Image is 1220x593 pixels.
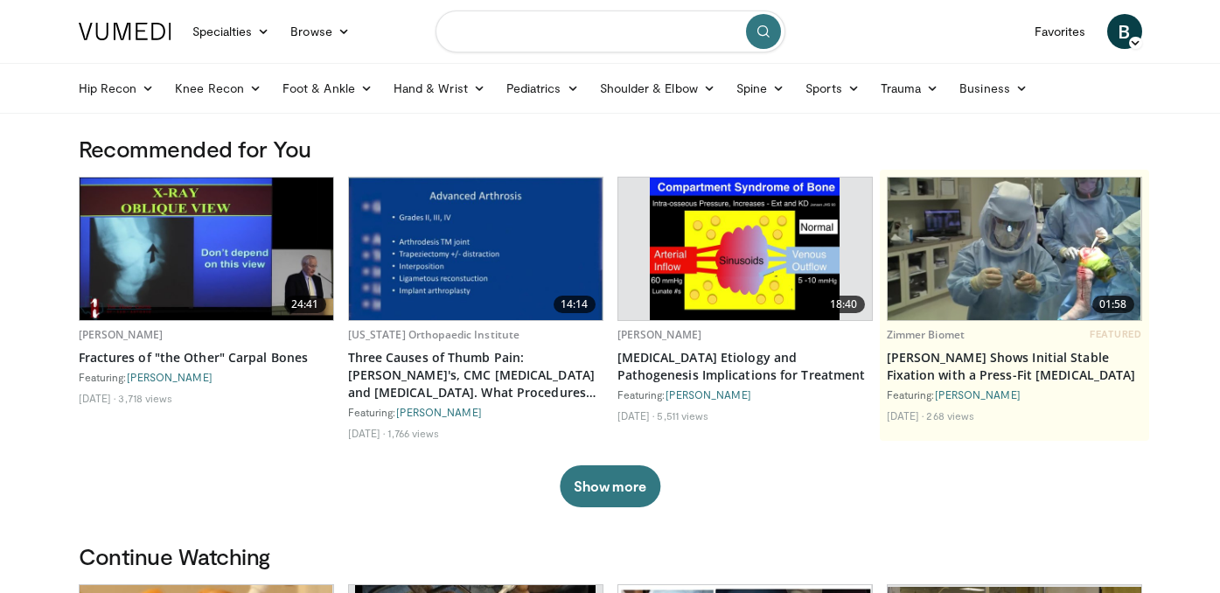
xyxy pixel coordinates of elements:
[80,178,333,320] img: 09e868cb-fe32-49e2-90a1-f0e069513119.620x360_q85_upscale.jpg
[272,71,383,106] a: Foot & Ankle
[618,178,872,320] a: 18:40
[284,296,326,313] span: 24:41
[1107,14,1142,49] a: B
[650,178,840,320] img: fe3848be-3dce-4d9c-9568-bedd4ae881e4.620x360_q85_upscale.jpg
[349,178,603,320] a: 14:14
[926,408,974,422] li: 268 views
[348,405,603,419] div: Featuring:
[383,71,496,106] a: Hand & Wrist
[348,349,603,401] a: Three Causes of Thumb Pain: [PERSON_NAME]'s, CMC [MEDICAL_DATA] and [MEDICAL_DATA]. What Procedur...
[182,14,281,49] a: Specialties
[79,327,164,342] a: [PERSON_NAME]
[79,23,171,40] img: VuMedi Logo
[657,408,708,422] li: 5,511 views
[617,408,655,422] li: [DATE]
[348,426,386,440] li: [DATE]
[666,388,751,401] a: [PERSON_NAME]
[496,71,589,106] a: Pediatrics
[795,71,870,106] a: Sports
[1024,14,1097,49] a: Favorites
[79,370,334,384] div: Featuring:
[935,388,1021,401] a: [PERSON_NAME]
[127,371,213,383] a: [PERSON_NAME]
[617,387,873,401] div: Featuring:
[888,178,1141,320] a: 01:58
[617,327,702,342] a: [PERSON_NAME]
[617,349,873,384] a: [MEDICAL_DATA] Etiology and Pathogenesis Implications for Treatment
[79,135,1142,163] h3: Recommended for You
[387,426,439,440] li: 1,766 views
[348,327,520,342] a: [US_STATE] Orthopaedic Institute
[80,178,333,320] a: 24:41
[888,178,1141,320] img: 6bc46ad6-b634-4876-a934-24d4e08d5fac.620x360_q85_upscale.jpg
[79,349,334,366] a: Fractures of "the Other" Carpal Bones
[118,391,172,405] li: 3,718 views
[887,349,1142,384] a: [PERSON_NAME] Shows Initial Stable Fixation with a Press-Fit [MEDICAL_DATA]
[949,71,1038,106] a: Business
[280,14,360,49] a: Browse
[589,71,726,106] a: Shoulder & Elbow
[436,10,785,52] input: Search topics, interventions
[164,71,272,106] a: Knee Recon
[1092,296,1134,313] span: 01:58
[823,296,865,313] span: 18:40
[1090,328,1141,340] span: FEATURED
[554,296,596,313] span: 14:14
[887,327,966,342] a: Zimmer Biomet
[887,387,1142,401] div: Featuring:
[349,178,603,320] img: f07c5381-ed0e-4ba3-b020-483178c8db82.620x360_q85_upscale.jpg
[396,406,482,418] a: [PERSON_NAME]
[79,542,1142,570] h3: Continue Watching
[887,408,924,422] li: [DATE]
[68,71,165,106] a: Hip Recon
[560,465,660,507] button: Show more
[870,71,950,106] a: Trauma
[79,391,116,405] li: [DATE]
[726,71,795,106] a: Spine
